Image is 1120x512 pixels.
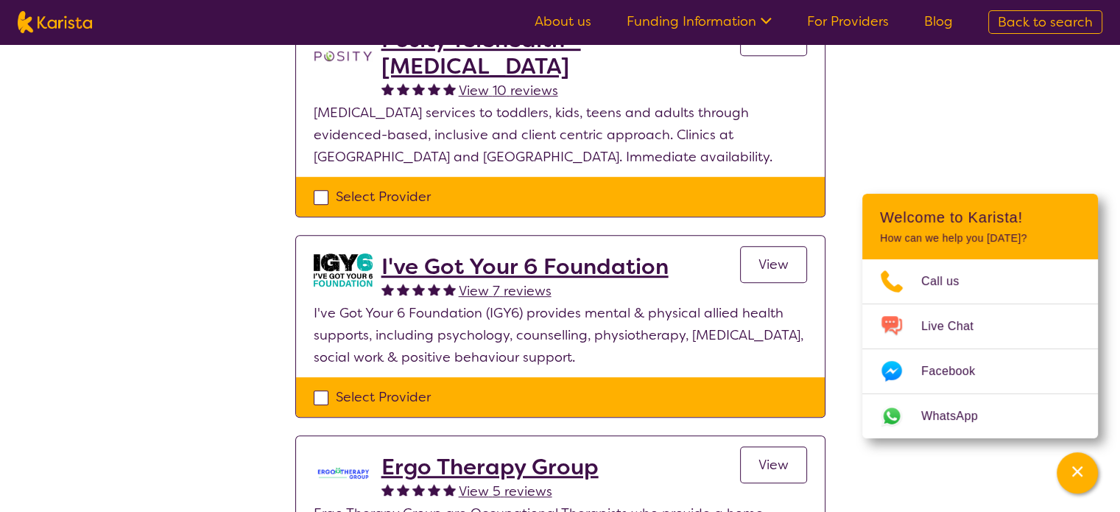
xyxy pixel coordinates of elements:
button: Channel Menu [1057,452,1098,494]
img: fullstar [397,83,409,95]
a: View 10 reviews [459,80,558,102]
img: Karista logo [18,11,92,33]
span: View 7 reviews [459,282,552,300]
img: fullstar [412,483,425,496]
img: fullstar [428,483,440,496]
p: I've Got Your 6 Foundation (IGY6) provides mental & physical allied health supports, including ps... [314,302,807,368]
img: fullstar [381,483,394,496]
span: Facebook [921,360,993,382]
p: [MEDICAL_DATA] services to toddlers, kids, teens and adults through evidenced-based, inclusive an... [314,102,807,168]
p: How can we help you [DATE]? [880,232,1080,245]
a: About us [535,13,591,30]
a: View [740,246,807,283]
span: View [758,456,789,474]
img: fullstar [381,283,394,295]
a: Web link opens in a new tab. [862,394,1098,438]
img: fullstar [397,483,409,496]
img: fullstar [397,283,409,295]
a: View [740,446,807,483]
img: fullstar [443,83,456,95]
span: WhatsApp [921,405,996,427]
span: View 5 reviews [459,483,552,500]
img: fullstar [443,483,456,496]
img: fullstar [381,83,394,95]
a: Ergo Therapy Group [381,454,599,480]
img: fullstar [428,283,440,295]
div: Channel Menu [862,194,1098,438]
a: I've Got Your 6 Foundation [381,253,669,280]
span: View [758,256,789,273]
h2: Welcome to Karista! [880,208,1080,226]
a: Posity Telehealth - [MEDICAL_DATA] [381,27,740,80]
img: fullstar [428,83,440,95]
img: aw0qclyvxjfem2oefjis.jpg [314,253,373,286]
span: View 10 reviews [459,82,558,99]
a: For Providers [807,13,889,30]
a: Back to search [988,10,1102,34]
a: View 5 reviews [459,480,552,502]
ul: Choose channel [862,259,1098,438]
span: Live Chat [921,315,991,337]
a: View 7 reviews [459,280,552,302]
a: Funding Information [627,13,772,30]
a: Blog [924,13,953,30]
img: t1bslo80pcylnzwjhndq.png [314,27,373,85]
img: j2t6pnkwm7fb0fx62ebc.jpg [314,454,373,491]
span: Call us [921,270,977,292]
img: fullstar [412,83,425,95]
img: fullstar [443,283,456,295]
img: fullstar [412,283,425,295]
span: Back to search [998,13,1093,31]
